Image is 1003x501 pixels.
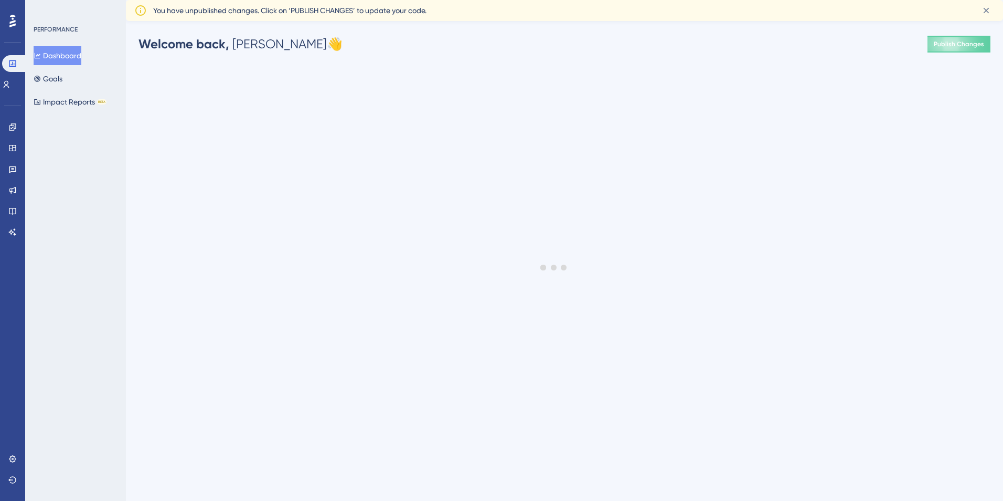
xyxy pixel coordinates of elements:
div: PERFORMANCE [34,25,78,34]
button: Publish Changes [927,36,990,53]
span: Welcome back, [138,36,229,51]
button: Goals [34,69,62,88]
span: You have unpublished changes. Click on ‘PUBLISH CHANGES’ to update your code. [153,4,426,17]
button: Impact ReportsBETA [34,92,106,111]
button: Dashboard [34,46,81,65]
div: BETA [97,99,106,105]
div: [PERSON_NAME] 👋 [138,36,343,53]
